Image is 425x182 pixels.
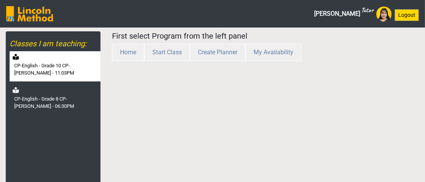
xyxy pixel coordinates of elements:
a: CP-English - Grade 10 CP-[PERSON_NAME] - 11:03PM [10,51,100,81]
img: SGY6awQAAAABJRU5ErkJggg== [6,6,53,21]
button: Logout [395,9,419,21]
a: Home [112,49,144,56]
span: [PERSON_NAME] [314,6,373,21]
label: CP-English - Grade 8 CP-[PERSON_NAME] - 06:30PM [14,95,99,110]
a: CP-English - Grade 8 CP-[PERSON_NAME] - 06:30PM [10,84,100,115]
h5: Classes I am teaching: [10,39,100,48]
a: Create Planner [190,49,245,56]
sup: Tutor [361,6,373,14]
h5: First select Program from the left panel [112,31,419,41]
label: CP-English - Grade 10 CP-[PERSON_NAME] - 11:03PM [14,62,99,77]
button: Create Planner [190,44,245,61]
a: Start Class [144,49,190,56]
button: Start Class [144,44,190,61]
img: Avatar [376,6,392,22]
button: My Availability [245,44,301,61]
a: My Availability [245,49,301,56]
button: Home [112,44,144,61]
